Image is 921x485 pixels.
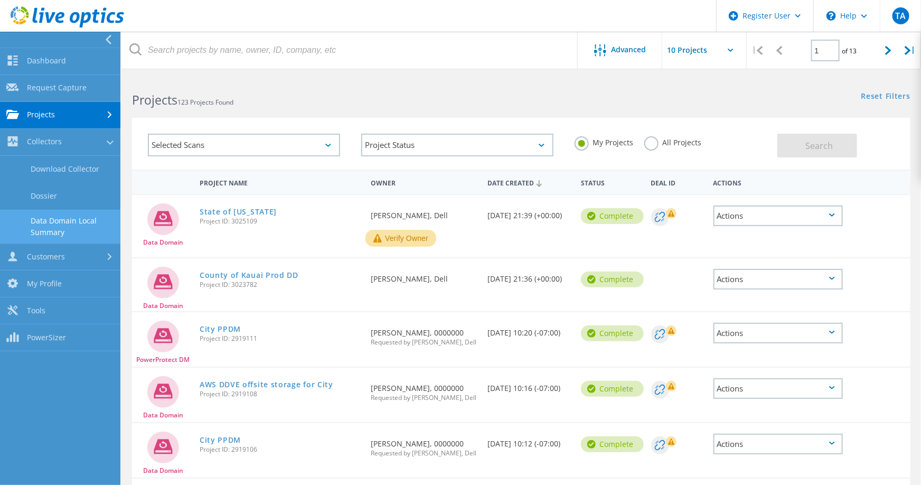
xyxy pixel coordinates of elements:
b: Projects [132,91,177,108]
div: Owner [365,172,482,192]
div: [DATE] 10:12 (-07:00) [482,423,576,458]
div: Complete [581,208,644,224]
span: Project ID: 3023782 [200,282,360,288]
div: Actions [713,378,843,399]
a: Reset Filters [861,92,910,101]
span: Data Domain [143,239,183,246]
div: Actions [713,269,843,290]
div: [PERSON_NAME], 0000000 [365,423,482,467]
div: Status [576,172,646,192]
span: Data Domain [143,468,183,474]
span: Requested by [PERSON_NAME], Dell [371,339,477,346]
span: Search [805,140,833,152]
span: Project ID: 2919108 [200,391,360,397]
div: Complete [581,325,644,341]
span: Requested by [PERSON_NAME], Dell [371,450,477,456]
div: | [747,32,768,69]
div: Complete [581,272,644,287]
button: Verify Owner [365,230,436,247]
a: County of Kauai Prod DD [200,272,298,279]
div: Deal Id [646,172,708,192]
input: Search projects by name, owner, ID, company, etc [121,32,578,69]
span: Project ID: 2919111 [200,335,360,342]
div: | [899,32,921,69]
div: Actions [713,434,843,454]
a: City PPDM [200,436,241,444]
span: Data Domain [143,412,183,418]
div: Complete [581,381,644,397]
span: 123 Projects Found [177,98,233,107]
div: Project Status [361,134,553,156]
div: [DATE] 10:16 (-07:00) [482,368,576,403]
a: Live Optics Dashboard [11,22,124,30]
span: Project ID: 3025109 [200,218,360,225]
div: [DATE] 21:39 (+00:00) [482,195,576,230]
span: Advanced [612,46,646,53]
div: Actions [713,323,843,343]
span: Project ID: 2919106 [200,446,360,453]
span: PowerProtect DM [136,357,190,363]
label: All Projects [644,136,702,146]
div: [PERSON_NAME], 0000000 [365,368,482,412]
a: State of [US_STATE] [200,208,277,216]
div: Actions [708,172,848,192]
div: Project Name [194,172,365,192]
span: Requested by [PERSON_NAME], Dell [371,395,477,401]
span: of 13 [842,46,857,55]
div: [PERSON_NAME], Dell [365,195,482,230]
a: City PPDM [200,325,241,333]
div: Actions [713,206,843,226]
div: Selected Scans [148,134,340,156]
svg: \n [826,11,836,21]
div: Complete [581,436,644,452]
span: TA [895,12,906,20]
div: [DATE] 10:20 (-07:00) [482,312,576,347]
div: [PERSON_NAME], 0000000 [365,312,482,356]
div: [PERSON_NAME], Dell [365,258,482,293]
span: Data Domain [143,303,183,309]
div: [DATE] 21:36 (+00:00) [482,258,576,293]
label: My Projects [575,136,634,146]
a: AWS DDVE offsite storage for City [200,381,333,388]
div: Date Created [482,172,576,192]
button: Search [777,134,857,157]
